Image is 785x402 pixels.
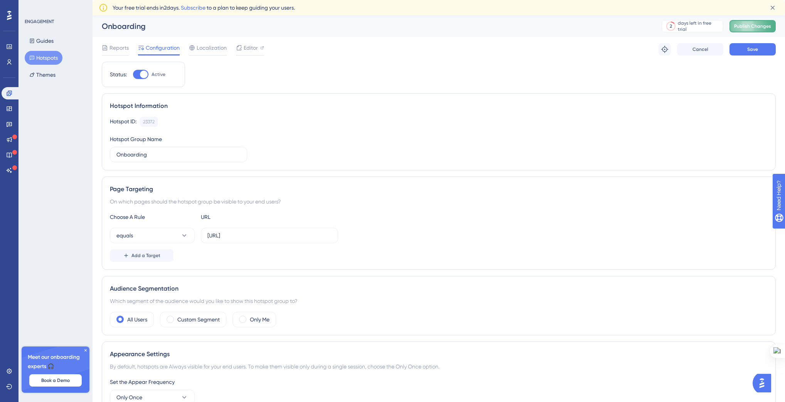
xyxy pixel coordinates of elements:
[25,68,60,82] button: Themes
[110,135,162,144] div: Hotspot Group Name
[729,20,776,32] button: Publish Changes
[110,185,768,194] div: Page Targeting
[244,43,258,52] span: Editor
[110,284,768,293] div: Audience Segmentation
[110,249,174,262] button: Add a Target
[127,315,147,324] label: All Users
[110,212,195,222] div: Choose A Rule
[670,23,672,29] div: 2
[250,315,270,324] label: Only Me
[116,393,142,402] span: Only Once
[110,117,136,127] div: Hotspot ID:
[25,51,62,65] button: Hotspots
[143,119,155,125] div: 23372
[181,5,206,11] a: Subscribe
[110,296,768,306] div: Which segment of the audience would you like to show this hotspot group to?
[734,23,771,29] span: Publish Changes
[197,43,227,52] span: Localization
[692,46,708,52] span: Cancel
[152,71,165,77] span: Active
[116,150,241,159] input: Type your Hotspot Group Name here
[747,46,758,52] span: Save
[753,372,776,395] iframe: UserGuiding AI Assistant Launcher
[207,231,332,240] input: yourwebsite.com/path
[677,43,723,56] button: Cancel
[110,362,768,371] div: By default, hotspots are Always visible for your end users. To make them visible only during a si...
[109,43,129,52] span: Reports
[146,43,180,52] span: Configuration
[113,3,295,12] span: Your free trial ends in 2 days. to a plan to keep guiding your users.
[110,377,768,387] div: Set the Appear Frequency
[131,252,160,259] span: Add a Target
[116,231,133,240] span: equals
[25,34,58,48] button: Guides
[729,43,776,56] button: Save
[41,377,70,383] span: Book a Demo
[18,2,48,11] span: Need Help?
[28,353,83,371] span: Meet our onboarding experts 🎧
[110,350,768,359] div: Appearance Settings
[110,70,127,79] div: Status:
[25,19,54,25] div: ENGAGEMENT
[177,315,220,324] label: Custom Segment
[29,374,82,387] button: Book a Demo
[110,228,195,243] button: equals
[201,212,286,222] div: URL
[102,21,642,32] div: Onboarding
[678,20,721,32] div: days left in free trial
[110,101,768,111] div: Hotspot Information
[110,197,768,206] div: On which pages should the hotspot group be visible to your end users?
